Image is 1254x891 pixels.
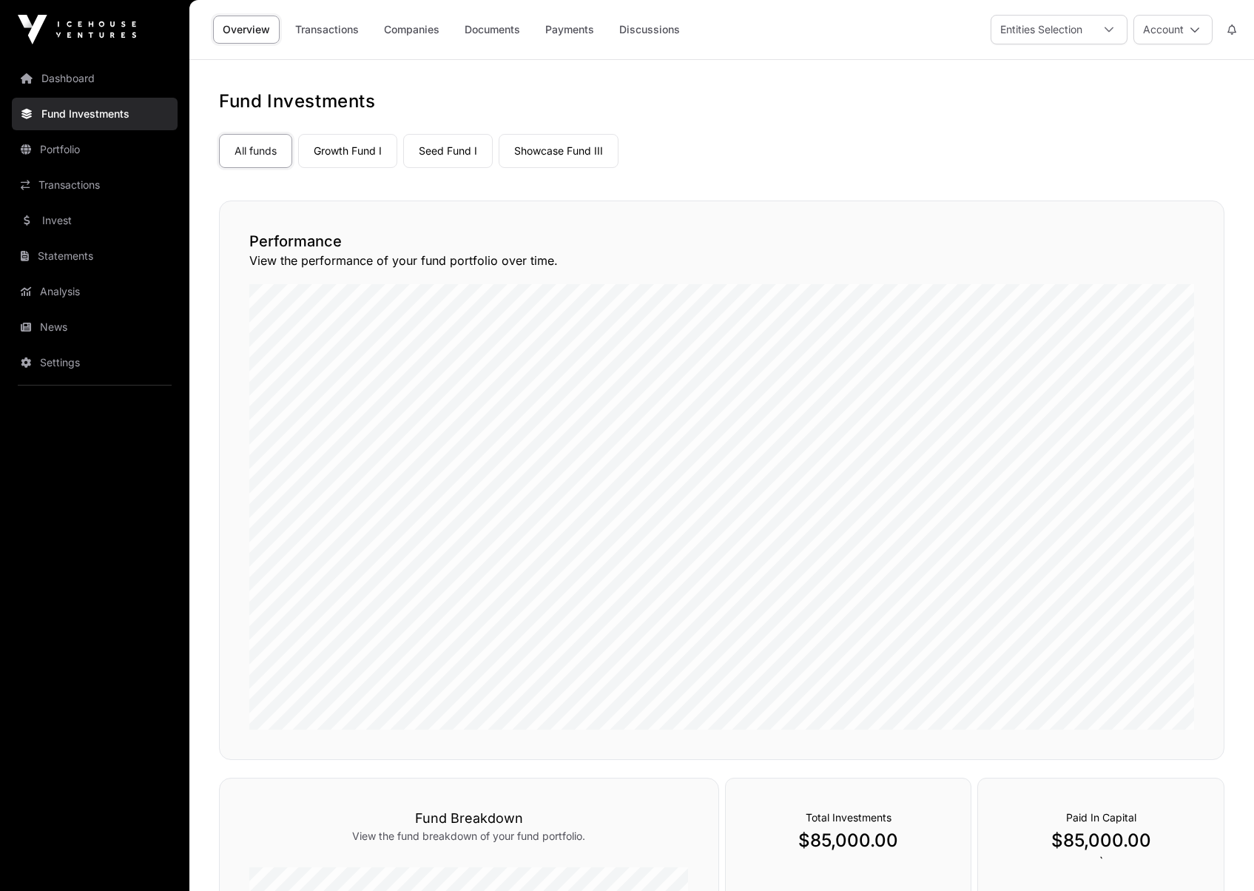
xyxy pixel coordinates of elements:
a: All funds [219,134,292,168]
a: Payments [536,16,604,44]
a: Documents [455,16,530,44]
a: Seed Fund I [403,134,493,168]
p: $85,000.00 [1008,829,1194,853]
h1: Fund Investments [219,90,1224,113]
a: Invest [12,204,178,237]
p: $85,000.00 [755,829,942,853]
a: Growth Fund I [298,134,397,168]
a: News [12,311,178,343]
a: Transactions [286,16,368,44]
a: Statements [12,240,178,272]
h2: Performance [249,231,1194,252]
span: Paid In Capital [1066,811,1136,824]
a: Settings [12,346,178,379]
p: View the fund breakdown of your fund portfolio. [249,829,689,844]
img: Icehouse Ventures Logo [18,15,136,44]
iframe: Chat Widget [1180,820,1254,891]
a: Companies [374,16,449,44]
div: Entities Selection [991,16,1091,44]
p: View the performance of your fund portfolio over time. [249,252,1194,269]
a: Overview [213,16,280,44]
a: Dashboard [12,62,178,95]
a: Analysis [12,275,178,308]
button: Account [1133,15,1213,44]
h3: Fund Breakdown [249,808,689,829]
a: Transactions [12,169,178,201]
span: Total Investments [806,811,891,824]
a: Discussions [610,16,690,44]
a: Fund Investments [12,98,178,130]
a: Showcase Fund III [499,134,618,168]
a: Portfolio [12,133,178,166]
